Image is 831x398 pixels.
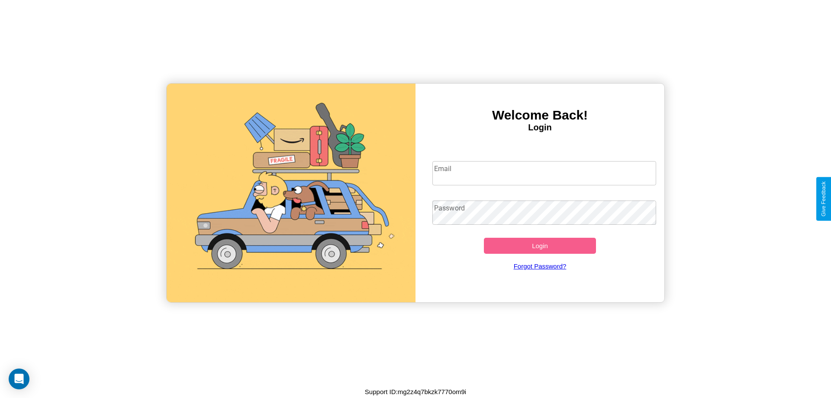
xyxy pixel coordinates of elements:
button: Login [484,238,596,254]
a: Forgot Password? [428,254,652,278]
div: Give Feedback [821,181,827,217]
p: Support ID: mg2z4q7bkzk7770om9i [365,386,466,398]
h4: Login [415,123,664,133]
img: gif [167,84,415,302]
div: Open Intercom Messenger [9,369,29,389]
h3: Welcome Back! [415,108,664,123]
